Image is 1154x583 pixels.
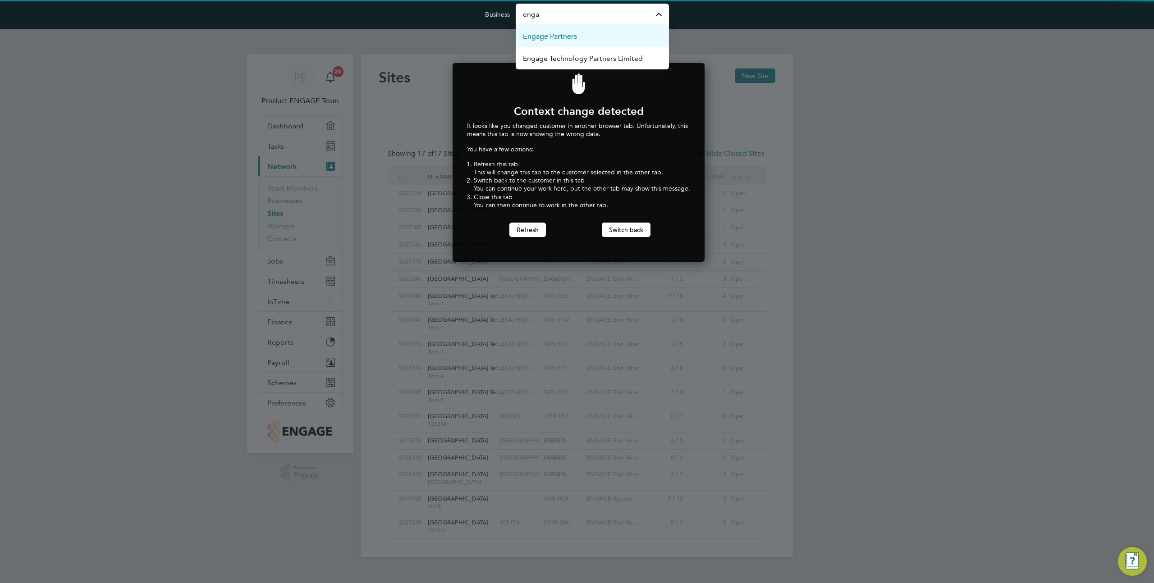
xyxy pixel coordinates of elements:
[523,31,577,42] span: Engage Partners
[602,223,650,237] button: Switch back
[467,122,690,138] p: It looks like you changed customer in another browser tab. Unfortunately, this means this tab is ...
[485,10,510,18] label: Business
[474,193,690,209] li: Close this tab You can then continue to work in the other tab.
[467,145,690,153] p: You have a few options:
[474,160,690,176] li: Refresh this tab This will change this tab to the customer selected in the other tab.
[1118,547,1147,576] button: Engage Resource Center
[523,53,643,64] span: Engage Technology Partners Limited
[474,176,690,192] li: Switch back to the customer in this tab You can continue your work here, but the other tab may sh...
[509,223,546,237] button: Refresh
